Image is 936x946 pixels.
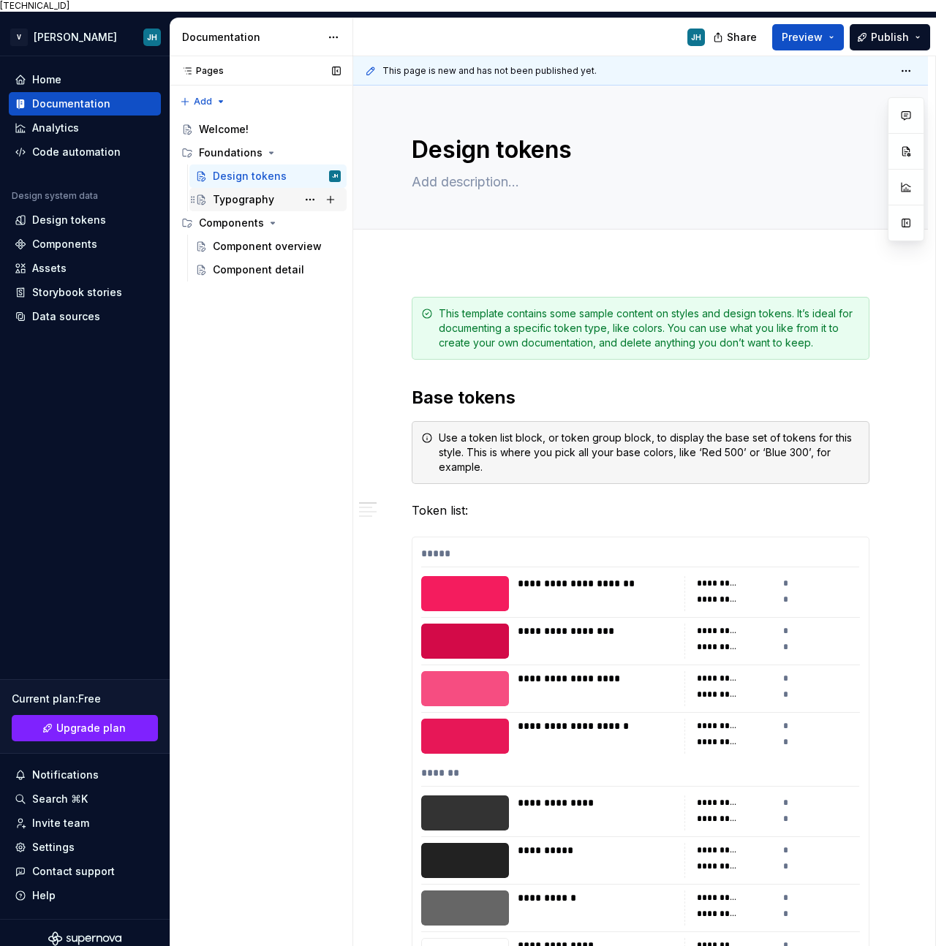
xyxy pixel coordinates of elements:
[9,281,161,304] a: Storybook stories
[850,24,930,50] button: Publish
[147,31,157,43] div: JH
[194,96,212,107] span: Add
[382,65,597,77] span: This page is new and has not been published yet.
[32,285,122,300] div: Storybook stories
[199,145,263,160] div: Foundations
[9,884,161,907] button: Help
[213,262,304,277] div: Component detail
[9,257,161,280] a: Assets
[9,140,161,164] a: Code automation
[782,30,823,45] span: Preview
[9,811,161,835] a: Invite team
[32,145,121,159] div: Code automation
[175,141,347,164] div: Foundations
[32,97,110,111] div: Documentation
[9,787,161,811] button: Search ⌘K
[32,792,88,806] div: Search ⌘K
[691,31,701,43] div: JH
[189,188,347,211] a: Typography
[439,306,860,350] div: This template contains some sample content on styles and design tokens. It’s ideal for documentin...
[9,92,161,116] a: Documentation
[12,190,98,202] div: Design system data
[56,721,126,735] span: Upgrade plan
[871,30,909,45] span: Publish
[175,91,230,112] button: Add
[9,836,161,859] a: Settings
[34,30,117,45] div: [PERSON_NAME]
[32,213,106,227] div: Design tokens
[32,816,89,830] div: Invite team
[9,68,161,91] a: Home
[3,21,167,53] button: V[PERSON_NAME]JH
[9,305,161,328] a: Data sources
[189,235,347,258] a: Component overview
[48,931,121,946] svg: Supernova Logo
[10,29,28,46] div: V
[332,169,338,183] div: JH
[706,24,766,50] button: Share
[412,386,869,409] h2: Base tokens
[9,232,161,256] a: Components
[32,121,79,135] div: Analytics
[12,715,158,741] a: Upgrade plan
[9,763,161,787] button: Notifications
[32,840,75,855] div: Settings
[9,116,161,140] a: Analytics
[189,164,347,188] a: Design tokensJH
[175,211,347,235] div: Components
[175,118,347,141] a: Welcome!
[32,864,115,879] div: Contact support
[409,132,867,167] textarea: Design tokens
[32,237,97,251] div: Components
[12,692,158,706] div: Current plan : Free
[412,502,869,519] p: Token list:
[32,72,61,87] div: Home
[213,239,322,254] div: Component overview
[175,118,347,281] div: Page tree
[32,888,56,903] div: Help
[32,309,100,324] div: Data sources
[439,431,860,474] div: Use a token list block, or token group block, to display the base set of tokens for this style. T...
[213,192,274,207] div: Typography
[32,261,67,276] div: Assets
[772,24,844,50] button: Preview
[175,65,224,77] div: Pages
[199,216,264,230] div: Components
[213,169,287,183] div: Design tokens
[199,122,249,137] div: Welcome!
[32,768,99,782] div: Notifications
[9,208,161,232] a: Design tokens
[189,258,347,281] a: Component detail
[727,30,757,45] span: Share
[9,860,161,883] button: Contact support
[182,30,320,45] div: Documentation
